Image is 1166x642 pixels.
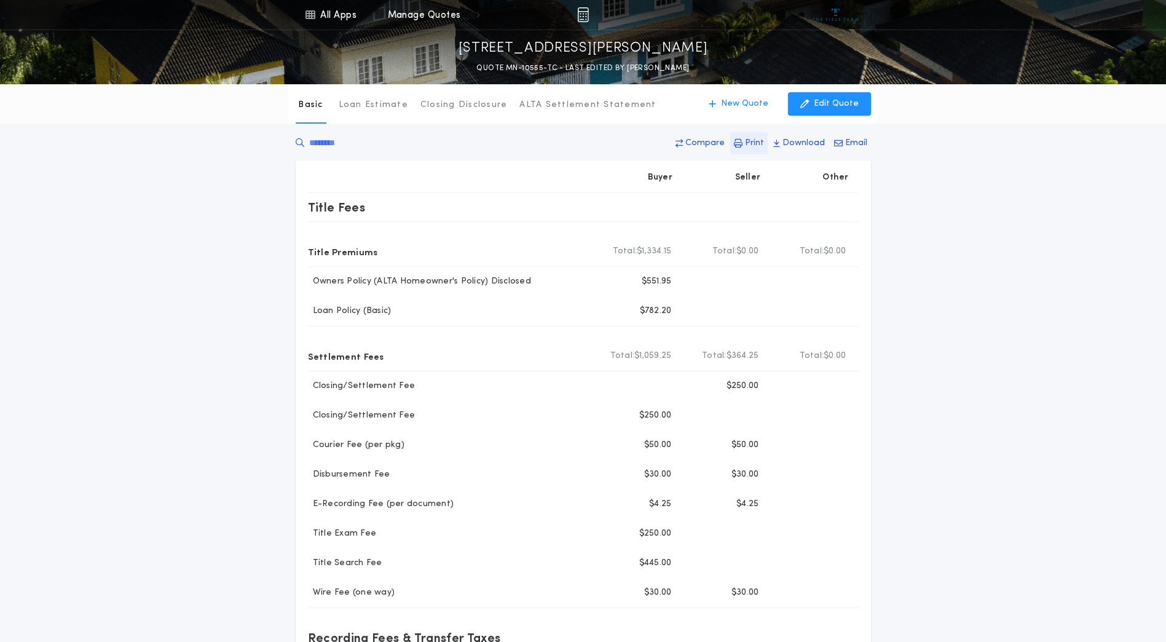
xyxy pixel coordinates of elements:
p: Edit Quote [814,98,859,110]
p: $30.00 [731,587,759,599]
b: Total: [712,245,737,258]
span: $0.00 [736,245,758,258]
button: Edit Quote [788,92,871,116]
p: $250.00 [639,528,672,540]
p: $250.00 [727,380,759,392]
p: QUOTE MN-10555-TC - LAST EDITED BY [PERSON_NAME] [476,62,689,74]
span: $364.25 [727,350,759,362]
p: New Quote [721,98,768,110]
p: $250.00 [639,410,672,422]
p: $782.20 [640,305,672,317]
p: $445.00 [639,557,672,569]
p: Basic [298,99,323,111]
p: Closing/Settlement Fee [308,380,416,392]
p: Title Premiums [308,242,378,261]
p: ALTA Settlement Statement [519,99,656,111]
b: Total: [613,245,637,258]
b: Total: [800,245,824,258]
p: $4.25 [649,498,671,510]
p: Closing Disclosure [420,99,508,111]
img: vs-icon [813,9,859,21]
p: $50.00 [644,439,672,451]
span: $0.00 [824,245,846,258]
button: Email [830,132,871,154]
p: $30.00 [731,469,759,481]
p: Closing/Settlement Fee [308,410,416,422]
p: Disbursement Fee [308,469,390,481]
button: New Quote [696,92,781,116]
b: Total: [610,350,635,362]
p: Title Exam Fee [308,528,377,540]
p: Settlement Fees [308,346,384,366]
button: Compare [672,132,728,154]
span: $1,334.15 [637,245,671,258]
p: Title Search Fee [308,557,382,569]
img: img [577,7,589,22]
p: $551.95 [642,275,672,288]
button: Download [770,132,829,154]
span: $1,059.25 [634,350,671,362]
p: Seller [735,172,761,184]
p: [STREET_ADDRESS][PERSON_NAME] [459,39,708,58]
p: E-Recording Fee (per document) [308,498,454,510]
p: $4.25 [736,498,758,510]
p: $30.00 [644,587,672,599]
p: Email [845,137,867,149]
p: Wire Fee (one way) [308,587,395,599]
b: Total: [702,350,727,362]
p: Loan Policy (Basic) [308,305,392,317]
p: Owners Policy (ALTA Homeowner's Policy) Disclosed [308,275,531,288]
p: Other [822,172,848,184]
p: Loan Estimate [339,99,408,111]
p: Print [745,137,764,149]
p: Download [782,137,825,149]
p: Title Fees [308,197,366,217]
span: $0.00 [824,350,846,362]
p: $50.00 [731,439,759,451]
p: Buyer [648,172,672,184]
p: Courier Fee (per pkg) [308,439,404,451]
button: Print [730,132,768,154]
p: Compare [685,137,725,149]
p: $30.00 [644,469,672,481]
b: Total: [800,350,824,362]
